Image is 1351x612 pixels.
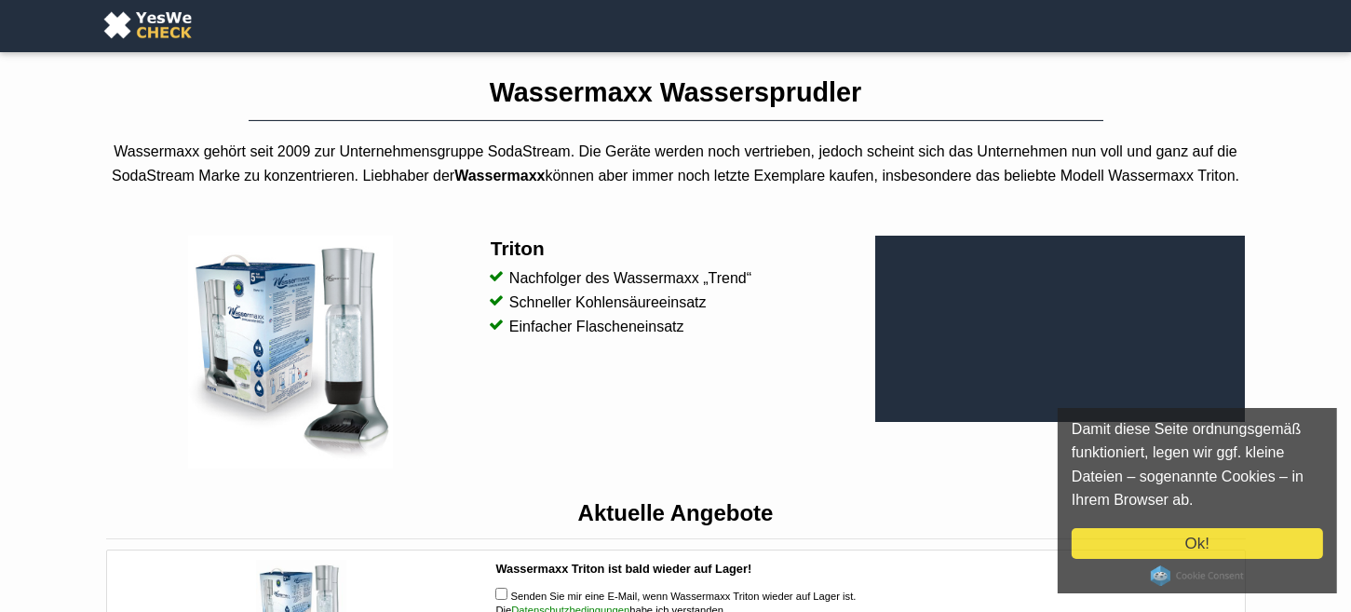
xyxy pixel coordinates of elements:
[491,315,860,339] li: Einfacher Flascheneinsatz
[1067,417,1318,512] p: Damit diese Seite ordnungsgemäß funktioniert, legen wir ggf. kleine Dateien – sogenannte Cookies ...
[1146,565,1239,586] a: Cookie Consent plugin for the EU cookie law
[106,499,1246,527] h2: Aktuelle Angebote
[491,291,860,315] li: Schneller Kohlensäureeinsatz
[495,560,1042,578] label: Wassermaxx Triton ist bald wieder auf Lager!
[875,236,1245,422] iframe: Wassermaxx Wassersprudler Triton
[491,236,860,261] h3: Triton
[188,236,394,469] img: Wassermaxx Wassersprudler Triton
[491,266,860,291] li: Nachfolger des Wassermaxx „Trend“
[511,591,857,602] label: Senden Sie mir eine E-Mail, wenn Wassermaxx Triton wieder auf Lager ist.
[1067,528,1318,559] a: Ok!
[454,168,545,184] b: Wassermaxx
[106,76,1246,109] h1: Wassermaxx Wassersprudler
[99,8,196,41] img: YesWeCheck Logo
[112,143,1239,184] span: Wassermaxx gehört seit 2009 zur Unternehmensgruppe SodaStream. Die Geräte werden noch vertrieben,...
